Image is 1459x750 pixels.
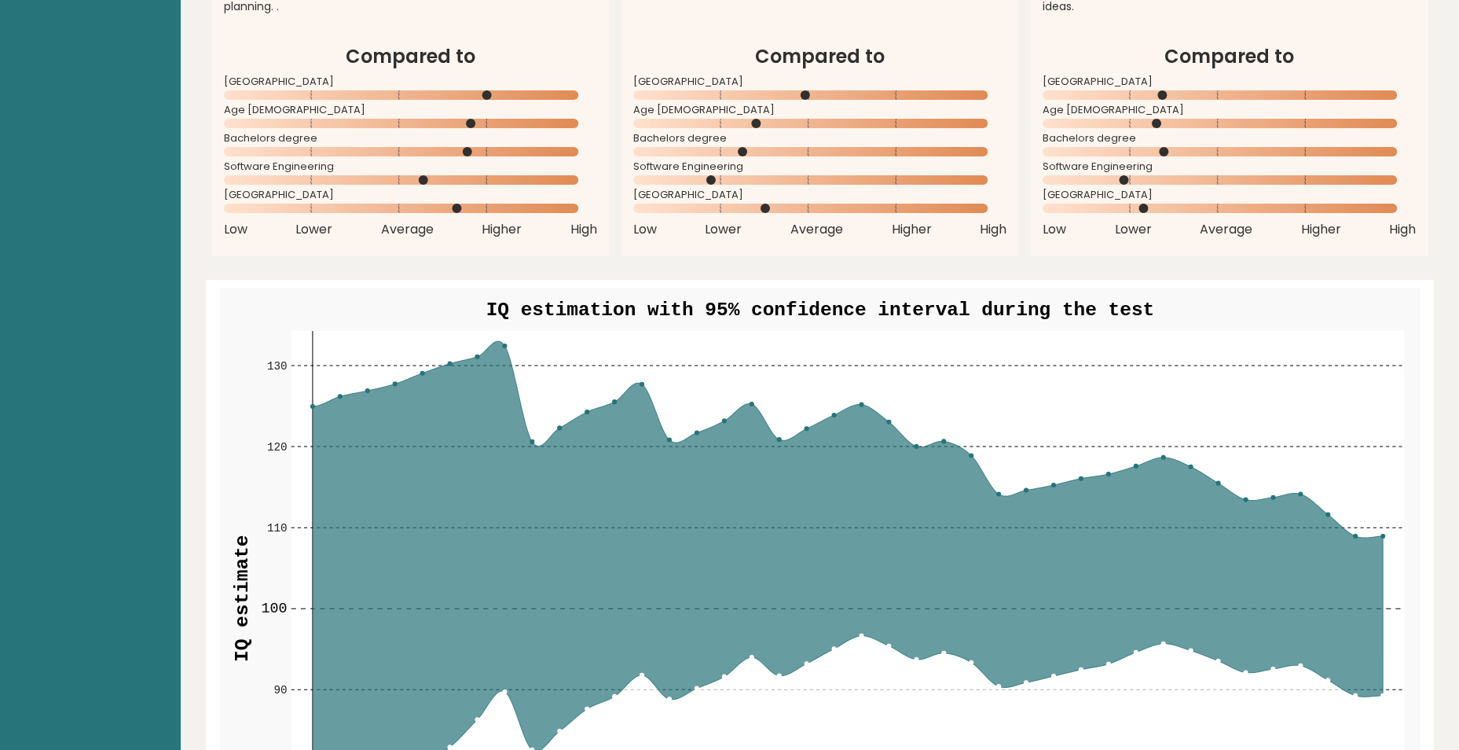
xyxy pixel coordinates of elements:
[224,164,597,170] span: Software Engineering
[266,360,287,373] text: 130
[1043,192,1416,198] span: [GEOGRAPHIC_DATA]
[633,79,1006,85] span: [GEOGRAPHIC_DATA]
[633,135,1006,142] span: Bachelors degree
[224,220,247,239] span: Low
[224,107,597,113] span: Age [DEMOGRAPHIC_DATA]
[273,685,287,697] text: 90
[261,601,287,618] text: 100
[570,220,597,239] span: High
[231,535,252,662] text: IQ estimate
[633,164,1006,170] span: Software Engineering
[1043,42,1416,71] h2: Compared to
[1389,220,1416,239] span: High
[790,220,843,239] span: Average
[1200,220,1252,239] span: Average
[633,192,1006,198] span: [GEOGRAPHIC_DATA]
[266,523,287,535] text: 110
[1043,107,1416,113] span: Age [DEMOGRAPHIC_DATA]
[633,107,1006,113] span: Age [DEMOGRAPHIC_DATA]
[633,220,657,239] span: Low
[980,220,1006,239] span: High
[224,79,597,85] span: [GEOGRAPHIC_DATA]
[892,220,932,239] span: Higher
[1301,220,1341,239] span: Higher
[266,442,287,454] text: 120
[486,300,1154,321] text: IQ estimation with 95% confidence interval during the test
[1043,135,1416,142] span: Bachelors degree
[1115,220,1152,239] span: Lower
[295,220,332,239] span: Lower
[1043,79,1416,85] span: [GEOGRAPHIC_DATA]
[1043,164,1416,170] span: Software Engineering
[705,220,742,239] span: Lower
[224,42,597,71] h2: Compared to
[482,220,522,239] span: Higher
[381,220,434,239] span: Average
[224,192,597,198] span: [GEOGRAPHIC_DATA]
[633,42,1006,71] h2: Compared to
[1043,220,1066,239] span: Low
[224,135,597,142] span: Bachelors degree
